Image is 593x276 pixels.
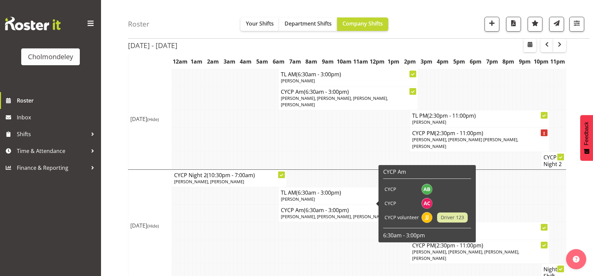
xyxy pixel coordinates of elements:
h4: CYCP Am [281,88,416,95]
span: (Hide) [147,116,159,122]
th: 9pm [517,54,533,69]
td: [DATE] [128,69,172,170]
th: 10pm [533,54,550,69]
h4: TL PM [412,112,547,119]
span: [PERSON_NAME], [PERSON_NAME], [PERSON_NAME], [PERSON_NAME] [412,249,519,261]
h4: TL PM [412,224,547,231]
button: Company Shifts [337,17,388,31]
span: [PERSON_NAME], [PERSON_NAME] [PERSON_NAME], [PERSON_NAME] [412,136,518,149]
th: 2pm [402,54,418,69]
span: Finance & Reporting [17,163,88,173]
button: Add a new shift [485,17,499,32]
h2: [DATE] - [DATE] [128,41,177,50]
button: Highlight an important date within the roster. [528,17,542,32]
span: (Hide) [147,223,159,229]
th: 2am [205,54,221,69]
h4: CYCP PM [412,130,547,136]
th: 4am [238,54,254,69]
td: CYCP [383,196,420,210]
img: abigail-chessum9864.jpg [422,198,432,209]
h4: TL AM [281,71,416,78]
th: 8pm [500,54,517,69]
th: 7am [287,54,303,69]
th: 6pm [467,54,484,69]
button: Department Shifts [279,17,337,31]
th: 1am [188,54,205,69]
span: Feedback [584,122,590,145]
th: 7pm [484,54,500,69]
button: Download a PDF of the roster according to the set date range. [506,17,521,32]
h4: Roster [128,20,150,28]
button: Select a specific date within the roster. [524,39,536,52]
th: 1pm [385,54,402,69]
button: Feedback - Show survey [580,115,593,161]
th: 11am [353,54,369,69]
img: Rosterit website logo [5,17,61,30]
span: (6:30am - 3:00pm) [304,206,349,214]
th: 6am [270,54,287,69]
th: 5am [254,54,270,69]
span: Roster [17,95,98,106]
span: [PERSON_NAME], [PERSON_NAME] [174,179,244,185]
th: 3pm [418,54,435,69]
span: [PERSON_NAME], [PERSON_NAME], [PERSON_NAME] [281,213,387,220]
img: jan-jonatan-jachowitz11625.jpg [422,212,432,223]
button: Your Shifts [240,17,279,31]
span: Department Shifts [285,20,332,27]
p: 6:30am - 3:00pm [383,232,471,239]
th: 12am [172,54,189,69]
th: 9am [320,54,336,69]
span: Shifts [17,129,88,139]
span: (2:30pm - 11:00pm) [435,242,483,249]
td: CYCP [383,182,420,196]
span: [PERSON_NAME], [PERSON_NAME], [PERSON_NAME], [PERSON_NAME] [281,95,388,108]
span: (2:30pm - 11:00pm) [435,129,483,137]
td: CYCP volunteer [383,210,420,225]
h4: CYCP Night 2 [543,154,564,167]
th: 12pm [369,54,386,69]
span: [PERSON_NAME] [281,78,315,84]
h6: CYCP Am [383,168,471,175]
th: 5pm [451,54,467,69]
span: (6:30am - 3:00pm) [304,88,349,95]
th: 10am [336,54,353,69]
span: Your Shifts [246,20,274,27]
h4: CYCP Night 2 [174,172,285,179]
span: [PERSON_NAME] [281,196,315,202]
span: Driver 123 [441,214,464,221]
h4: TL AM [281,189,416,196]
button: Send a list of all shifts for the selected filtered period to all rostered employees. [549,17,564,32]
div: Cholmondeley [28,52,73,62]
span: (10:30pm - 7:00am) [207,171,255,179]
th: 4pm [435,54,451,69]
h4: CYCP PM [412,242,547,249]
span: Time & Attendance [17,146,88,156]
th: 11pm [550,54,566,69]
span: [PERSON_NAME] [412,119,446,125]
span: (6:30am - 3:00pm) [296,71,341,78]
span: Company Shifts [342,20,383,27]
button: Filter Shifts [569,17,584,32]
span: (2:30pm - 11:00pm) [427,112,476,119]
th: 3am [221,54,238,69]
img: help-xxl-2.png [573,256,580,263]
th: 8am [303,54,320,69]
img: ally-brown10484.jpg [422,184,432,195]
h4: CYCP Am [281,207,416,213]
span: Inbox [17,112,98,122]
span: (6:30am - 3:00pm) [296,189,341,196]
